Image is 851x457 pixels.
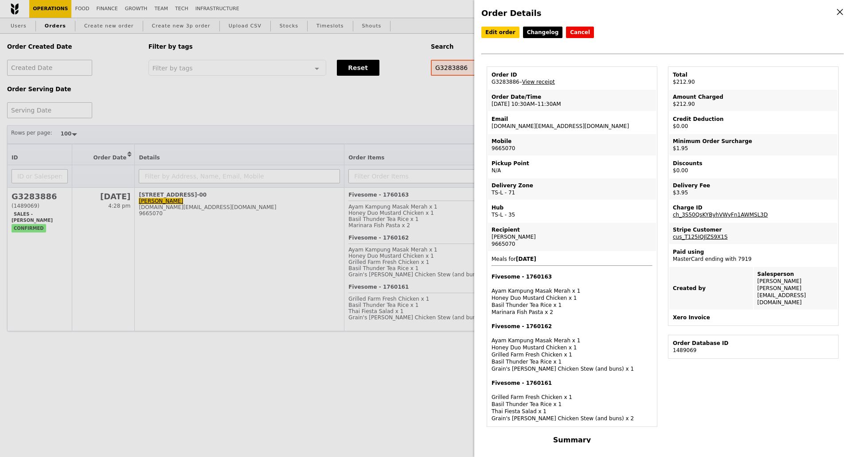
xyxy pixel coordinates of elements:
td: $0.00 [669,112,837,133]
div: Amount Charged [673,93,834,101]
span: Meals for [492,256,652,422]
div: Grilled Farm Fresh Chicken x 1 Basil Thunder Tea Rice x 1 Thai Fiesta Salad x 1 Grain's [PERSON_N... [492,380,652,422]
div: Created by [673,285,750,292]
div: Credit Deduction [673,116,834,123]
div: Salesperson [757,271,834,278]
div: [PERSON_NAME] [492,233,652,240]
a: View receipt [522,79,555,85]
h4: Fivesome - 1760162 [492,323,652,330]
td: $3.95 [669,178,837,200]
a: cus_T125IQJlZS9X1S [673,234,728,240]
td: $1.95 [669,134,837,155]
td: MasterCard ending with 7919 [669,245,837,266]
div: Discounts [673,160,834,167]
div: Delivery Fee [673,182,834,189]
div: Charge ID [673,204,834,211]
div: Stripe Customer [673,226,834,233]
div: Mobile [492,138,652,145]
div: Order Database ID [673,340,834,347]
span: – [519,79,522,85]
div: Delivery Zone [492,182,652,189]
td: TS-L - 71 [488,178,656,200]
td: 1489069 [669,336,837,357]
span: Order Details [481,8,541,18]
b: [DATE] [516,256,536,262]
h4: Fivesome - 1760163 [492,273,652,280]
td: $212.90 [669,90,837,111]
td: $0.00 [669,156,837,178]
td: G3283886 [488,68,656,89]
h4: Summary [487,436,657,444]
div: Ayam Kampung Masak Merah x 1 Honey Duo Mustard Chicken x 1 Basil Thunder Tea Rice x 1 Marinara Fi... [492,273,652,316]
td: TS-L - 35 [488,201,656,222]
div: Recipient [492,226,652,233]
h4: Fivesome - 1760161 [492,380,652,387]
a: ch_3S50QsKYByhVWyFn1AWMSL3D [673,212,768,218]
div: Order Date/Time [492,93,652,101]
div: Ayam Kampung Masak Merah x 1 Honey Duo Mustard Chicken x 1 Grilled Farm Fresh Chicken x 1 Basil T... [492,323,652,372]
div: Minimum Order Surcharge [673,138,834,145]
a: Edit order [481,27,519,38]
td: N/A [488,156,656,178]
div: 9665070 [492,240,652,248]
div: Order ID [492,71,652,78]
div: Hub [492,204,652,211]
td: 9665070 [488,134,656,155]
div: Xero Invoice [673,314,834,321]
td: $212.90 [669,68,837,89]
div: Pickup Point [492,160,652,167]
button: Cancel [566,27,594,38]
td: [PERSON_NAME] [PERSON_NAME][EMAIL_ADDRESS][DOMAIN_NAME] [754,267,838,310]
div: Email [492,116,652,123]
a: Changelog [523,27,563,38]
td: [DOMAIN_NAME][EMAIL_ADDRESS][DOMAIN_NAME] [488,112,656,133]
td: [DATE] 10:30AM–11:30AM [488,90,656,111]
div: Paid using [673,248,834,256]
div: Total [673,71,834,78]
